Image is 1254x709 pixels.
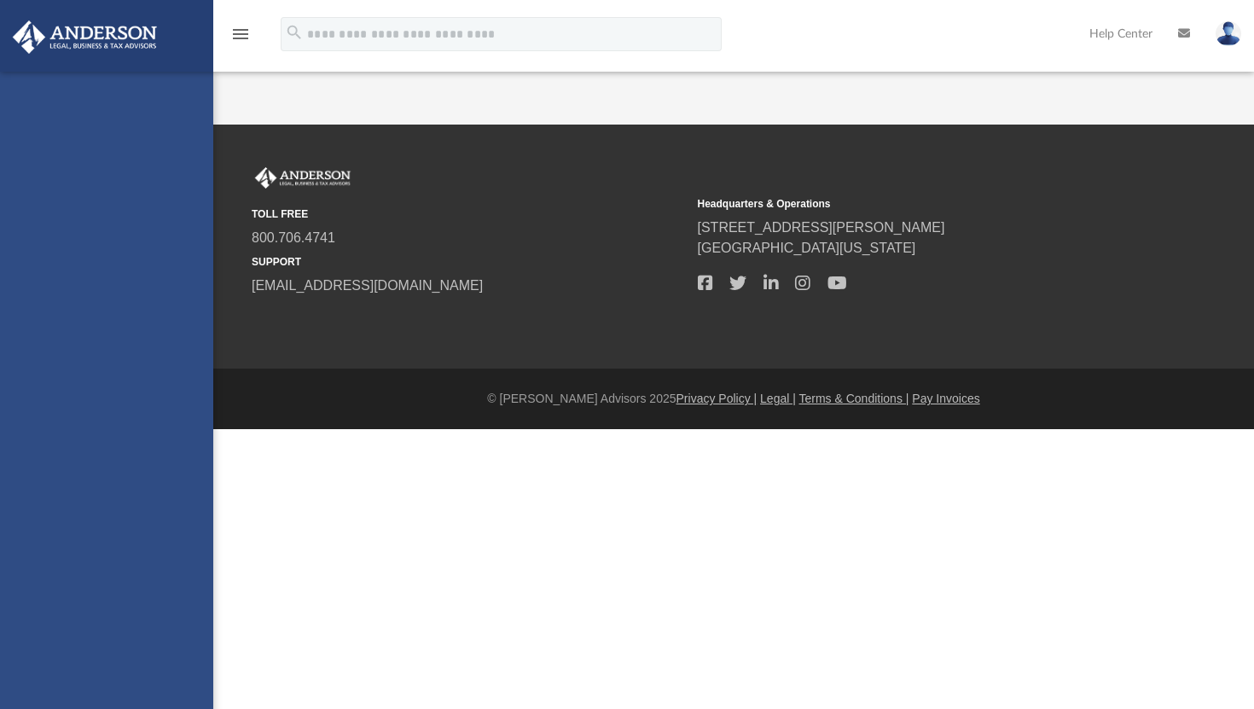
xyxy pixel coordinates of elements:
[252,230,335,245] a: 800.706.4741
[252,206,686,222] small: TOLL FREE
[285,23,304,42] i: search
[676,392,758,405] a: Privacy Policy |
[698,220,945,235] a: [STREET_ADDRESS][PERSON_NAME]
[760,392,796,405] a: Legal |
[698,241,916,255] a: [GEOGRAPHIC_DATA][US_STATE]
[698,196,1132,212] small: Headquarters & Operations
[8,20,162,54] img: Anderson Advisors Platinum Portal
[912,392,979,405] a: Pay Invoices
[252,254,686,270] small: SUPPORT
[230,32,251,44] a: menu
[213,390,1254,408] div: © [PERSON_NAME] Advisors 2025
[252,278,483,293] a: [EMAIL_ADDRESS][DOMAIN_NAME]
[230,24,251,44] i: menu
[799,392,909,405] a: Terms & Conditions |
[252,167,354,189] img: Anderson Advisors Platinum Portal
[1216,21,1241,46] img: User Pic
